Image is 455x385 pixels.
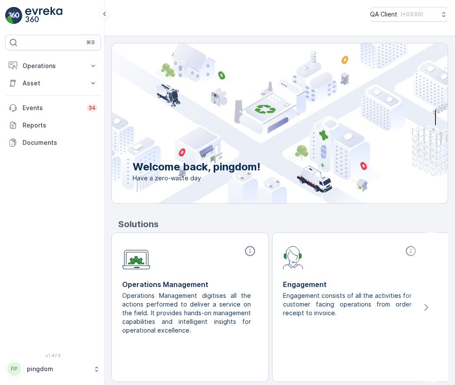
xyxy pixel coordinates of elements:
button: Asset [5,75,101,92]
img: module-icon [122,245,150,270]
p: Engagement consists of all the activities for customer facing operations from order receipt to in... [283,291,412,317]
img: logo [5,7,23,24]
p: Asset [23,79,84,88]
p: Operations Management [122,279,258,290]
a: Reports [5,117,101,134]
div: PP [7,362,21,376]
span: Have a zero-waste day [133,174,260,183]
p: ⌘B [86,39,95,46]
p: Welcome back, pingdom! [133,160,260,174]
button: Operations [5,57,101,75]
img: logo_light-DOdMpM7g.png [25,7,62,24]
p: Documents [23,138,97,147]
button: PPpingdom [5,360,101,378]
p: QA Client [370,10,397,19]
span: v 1.47.3 [5,353,101,358]
p: ( +03:00 ) [401,11,423,18]
p: Solutions [118,218,448,231]
p: Operations Management digitises all the actions performed to deliver a service on the field. It p... [122,291,251,335]
p: pingdom [27,365,89,373]
img: module-icon [283,245,303,269]
p: Engagement [283,279,419,290]
img: city illustration [73,43,448,203]
a: Events34 [5,99,101,117]
p: 34 [88,104,96,111]
p: Events [23,104,81,112]
button: QA Client(+03:00) [370,7,448,22]
a: Documents [5,134,101,151]
p: Reports [23,121,97,130]
p: Operations [23,62,84,70]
